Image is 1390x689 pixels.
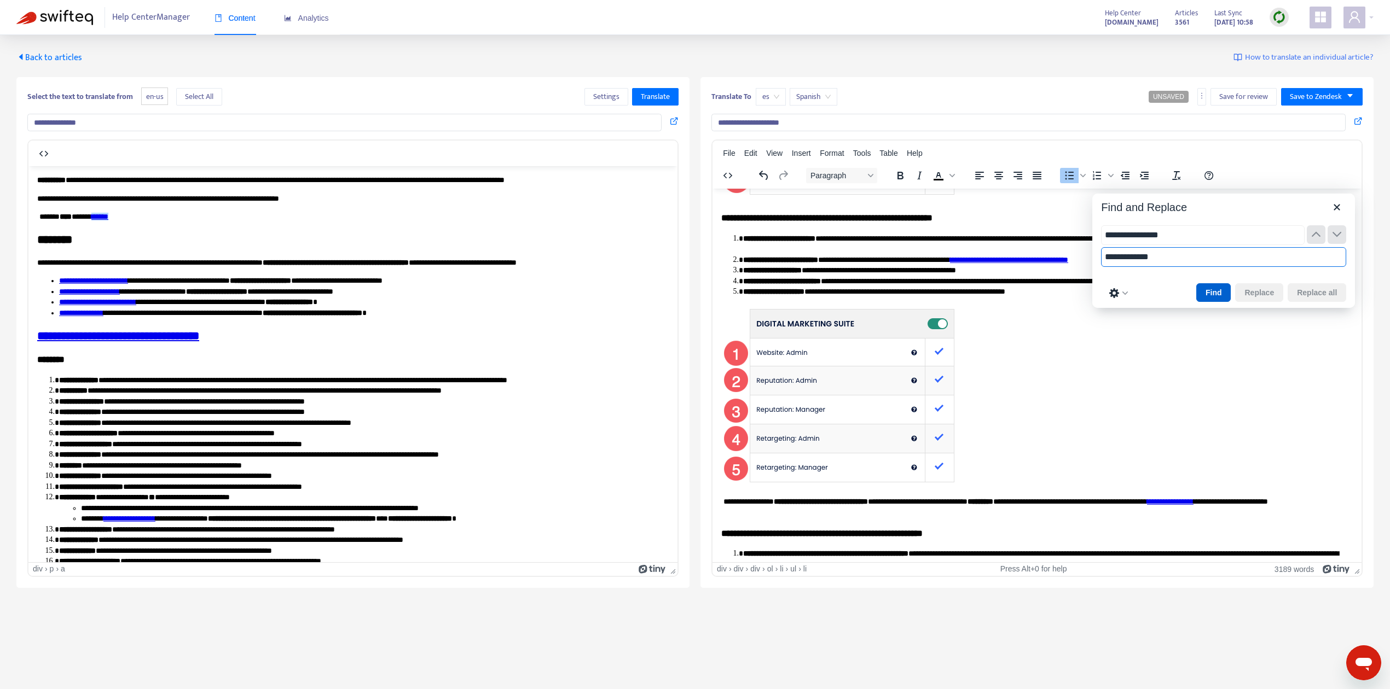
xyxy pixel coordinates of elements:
[16,10,93,25] img: Swifteq
[729,564,732,574] div: ›
[1009,168,1027,183] button: Align right
[1153,93,1184,101] span: UNSAVED
[1281,88,1363,106] button: Save to Zendeskcaret-down
[632,88,679,106] button: Translate
[762,564,765,574] div: ›
[215,14,222,22] span: book
[1275,564,1314,574] button: 3189 words
[284,14,292,22] span: area-chart
[176,88,222,106] button: Select All
[803,564,807,574] div: li
[1245,51,1374,64] span: How to translate an individual article?
[762,89,779,105] span: es
[641,91,670,103] span: Translate
[1116,168,1134,183] button: Decrease indent
[28,166,677,562] iframe: Rich Text Area
[1314,10,1327,24] span: appstore
[56,564,59,574] div: ›
[1233,51,1374,64] a: How to translate an individual article?
[810,171,864,180] span: Paragraph
[970,168,989,183] button: Align left
[284,14,329,22] span: Analytics
[141,87,168,106] span: en-us
[786,564,789,574] div: ›
[45,564,48,574] div: ›
[989,168,1008,183] button: Align center
[1348,10,1361,24] span: user
[584,88,628,106] button: Settings
[1198,92,1206,100] span: more
[744,149,757,157] span: Edit
[820,149,844,157] span: Format
[61,564,65,574] div: a
[1290,91,1342,103] span: Save to Zendesk
[215,14,256,22] span: Content
[806,168,877,183] button: Block Paragraph
[717,564,727,574] div: div
[929,168,957,183] div: Text color Black
[1135,168,1154,183] button: Increase indent
[1346,92,1354,100] span: caret-down
[185,91,213,103] span: Select All
[766,149,783,157] span: View
[792,149,811,157] span: Insert
[774,168,792,183] button: Redo
[50,564,54,574] div: p
[713,189,1362,562] iframe: Rich Text Area
[1214,7,1242,19] span: Last Sync
[1105,7,1141,19] span: Help Center
[711,90,751,103] b: Translate To
[723,149,735,157] span: File
[666,563,677,576] div: Press the Up and Down arrow keys to resize the editor.
[1307,225,1325,244] button: Previous
[798,564,801,574] div: ›
[1272,10,1286,24] img: sync.dc5367851b00ba804db3.png
[1028,168,1046,183] button: Justify
[1288,283,1346,302] button: Replace all
[593,91,619,103] span: Settings
[1105,285,1132,301] button: Preferences
[1175,16,1189,28] strong: 3561
[790,564,796,574] div: ul
[1105,16,1159,28] a: [DOMAIN_NAME]
[1167,168,1186,183] button: Clear formatting
[1350,563,1362,576] div: Press the Up and Down arrow keys to resize the editor.
[1060,168,1087,183] div: Bullet list
[1197,88,1206,106] button: more
[1233,53,1242,62] img: image-link
[1328,225,1346,244] button: Next
[1323,564,1350,573] a: Powered by Tiny
[1200,168,1218,183] button: Help
[910,168,929,183] button: Italic
[745,564,748,574] div: ›
[734,564,744,574] div: div
[27,90,133,103] b: Select the text to translate from
[33,564,43,574] div: div
[750,564,760,574] div: div
[891,168,910,183] button: Bold
[1235,283,1283,302] button: Replace
[775,564,778,574] div: ›
[767,564,773,574] div: ol
[780,564,783,574] div: li
[1211,88,1277,106] button: Save for review
[796,89,831,105] span: Spanish
[879,149,897,157] span: Table
[755,168,773,183] button: Undo
[112,7,190,28] span: Help Center Manager
[16,52,25,61] span: caret-left
[1175,7,1198,19] span: Articles
[1346,645,1381,680] iframe: Botón para iniciar la ventana de mensajería
[1328,198,1346,217] button: Close
[639,564,666,573] a: Powered by Tiny
[16,50,82,65] span: Back to articles
[1219,91,1268,103] span: Save for review
[853,149,871,157] span: Tools
[1214,16,1253,28] strong: [DATE] 10:58
[1088,168,1115,183] div: Numbered list
[907,149,923,157] span: Help
[1196,283,1231,302] button: Find
[928,564,1139,574] div: Press Alt+0 for help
